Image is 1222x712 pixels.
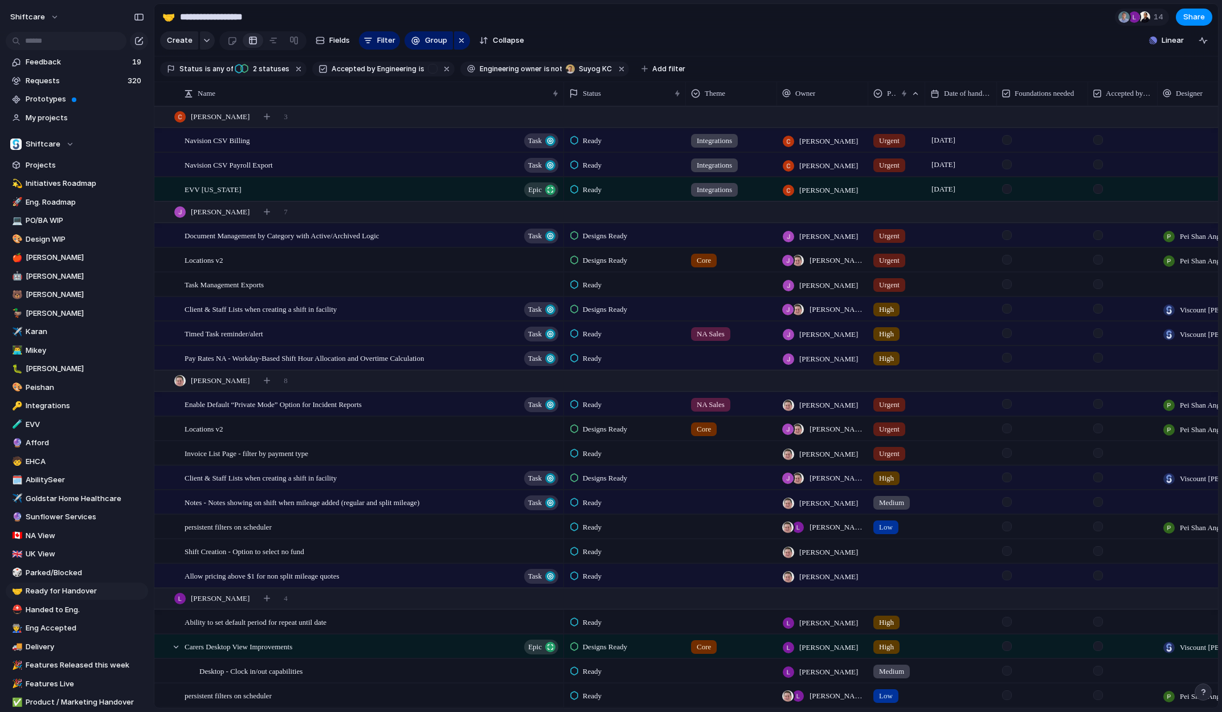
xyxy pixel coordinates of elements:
[167,35,193,46] span: Create
[944,88,991,99] span: Date of handover
[6,490,148,507] div: ✈️Goldstar Home Healthcare
[179,64,203,74] span: Status
[480,64,542,74] span: Engineering owner
[6,54,148,71] a: Feedback19
[191,206,250,218] span: [PERSON_NAME]
[528,351,542,367] span: Task
[6,323,148,340] a: ✈️Karan
[377,35,395,46] span: Filter
[528,182,542,198] span: Epic
[528,568,542,584] span: Task
[6,638,148,656] a: 🚚Delivery
[6,342,148,359] a: 👨‍💻Mikey
[524,569,558,584] button: Task
[419,64,424,74] span: is
[10,289,22,300] button: 🐻
[26,623,144,634] span: Eng Accepted
[524,640,558,654] button: Epic
[128,75,144,87] span: 320
[6,546,148,563] div: 🇬🇧UK View
[185,182,241,196] span: EVV [US_STATE]
[799,231,858,242] span: [PERSON_NAME]
[652,64,685,74] span: Add filter
[697,424,711,435] span: Core
[26,437,144,449] span: Afford
[26,93,144,105] span: Prototypes
[26,252,144,263] span: [PERSON_NAME]
[810,424,863,435] span: [PERSON_NAME] , [PERSON_NAME]
[425,35,447,46] span: Group
[524,133,558,148] button: Task
[6,231,148,248] a: 🎨Design WIP
[6,620,148,637] div: 👨‍🏭Eng Accepted
[1145,32,1188,49] button: Linear
[185,158,273,171] span: Navision CSV Payroll Export
[583,399,602,410] span: Ready
[6,676,148,693] a: 🎉Features Live
[6,175,148,192] div: 💫Initiatives Roadmap
[583,424,627,435] span: Designs Ready
[6,360,148,377] div: 🐛[PERSON_NAME]
[493,35,524,46] span: Collapse
[12,640,20,653] div: 🚚
[929,158,958,172] span: [DATE]
[524,302,558,317] button: Task
[26,289,144,300] span: [PERSON_NAME]
[810,304,863,315] span: [PERSON_NAME] , [PERSON_NAME]
[284,206,288,218] span: 7
[185,446,308,459] span: Invoice List Page - filter by payment type
[1180,231,1220,242] span: Pei Shan Ang
[191,375,250,386] span: [PERSON_NAME]
[799,329,858,340] span: [PERSON_NAME]
[185,351,424,364] span: Pay Rates NA - Workday-Based Shift Hour Allocation and Overtime Calculation
[6,268,148,285] a: 🤖[PERSON_NAME]
[12,677,20,690] div: 🎉
[879,230,900,242] span: Urgent
[810,255,863,266] span: [PERSON_NAME] , [PERSON_NAME]
[10,400,22,412] button: 🔑
[6,91,148,108] a: Prototypes
[1176,9,1212,26] button: Share
[10,437,22,449] button: 🔮
[12,288,20,302] div: 🐻
[26,56,129,68] span: Feedback
[10,604,22,616] button: ⛑️
[26,548,144,560] span: UK View
[6,72,148,89] a: Requests320
[697,135,732,147] span: Integrations
[234,63,292,75] button: 2 statuses
[12,622,20,635] div: 👨‍🏭
[185,422,223,435] span: Locations v2
[6,453,148,470] a: 🧒EHCA
[879,424,900,435] span: Urgent
[6,379,148,396] div: 🎨Peishan
[583,448,602,459] span: Ready
[583,88,601,99] span: Status
[26,604,144,616] span: Handed to Eng.
[12,566,20,579] div: 🎲
[26,139,60,150] span: Shiftcare
[879,255,900,266] span: Urgent
[205,64,211,74] span: is
[26,585,144,597] span: Ready for Handover
[528,228,542,244] span: Task
[583,473,627,484] span: Designs Ready
[12,381,20,394] div: 🎨
[524,158,558,173] button: Task
[879,279,900,291] span: Urgent
[583,135,602,147] span: Ready
[697,184,732,196] span: Integrations
[10,585,22,597] button: 🤝
[185,278,264,291] span: Task Management Exports
[6,527,148,544] a: 🇨🇦NA View
[879,399,900,410] span: Urgent
[528,639,542,655] span: Epic
[10,474,22,486] button: 🗓️
[329,35,350,46] span: Fields
[799,185,858,196] span: [PERSON_NAME]
[6,286,148,303] a: 🐻[PERSON_NAME]
[12,455,20,468] div: 🧒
